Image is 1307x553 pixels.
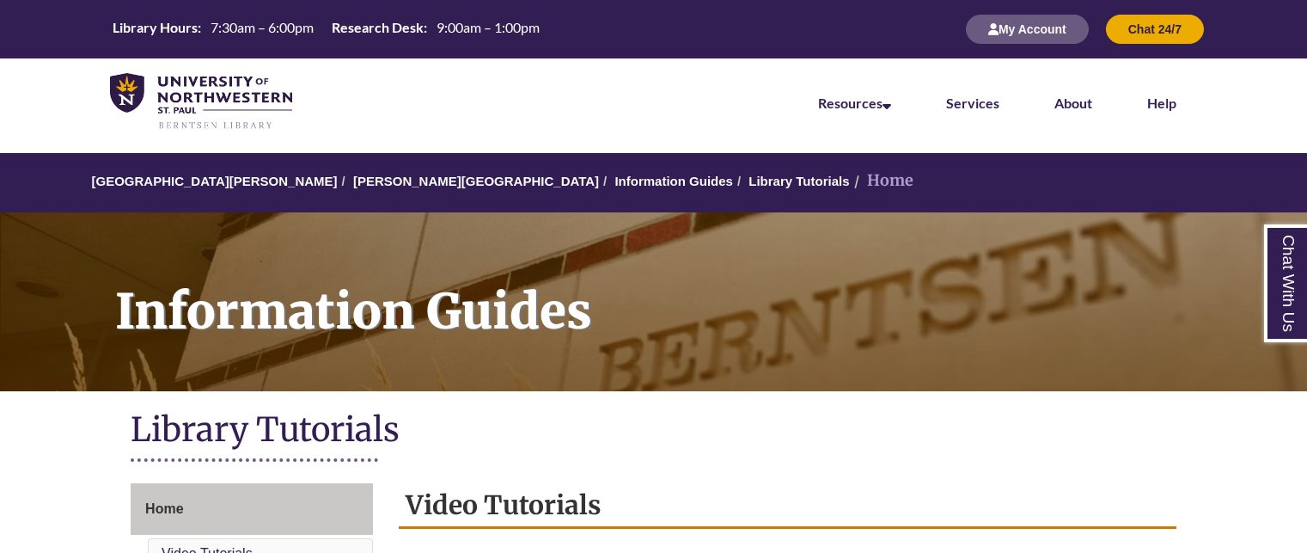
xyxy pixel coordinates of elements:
a: [GEOGRAPHIC_DATA][PERSON_NAME] [91,174,337,188]
li: Home [850,169,913,194]
h2: Video Tutorials [399,483,1176,529]
th: Research Desk: [325,18,430,37]
h1: Library Tutorials [131,409,1176,454]
a: My Account [966,22,1089,36]
span: 7:30am – 6:00pm [211,19,314,35]
a: Services [946,95,999,111]
a: About [1054,95,1092,111]
button: My Account [966,15,1089,44]
a: Library Tutorials [748,174,849,188]
a: Information Guides [614,174,733,188]
span: 9:00am – 1:00pm [437,19,540,35]
a: Help [1147,95,1176,111]
a: Resources [818,95,891,111]
h1: Information Guides [96,212,1307,369]
a: [PERSON_NAME][GEOGRAPHIC_DATA] [353,174,599,188]
span: Home [145,501,183,516]
table: Hours Today [106,18,547,40]
button: Chat 24/7 [1106,15,1204,44]
a: Chat 24/7 [1106,22,1204,36]
th: Library Hours: [106,18,204,37]
a: Hours Today [106,18,547,41]
img: UNWSP Library Logo [110,73,292,131]
a: Home [131,483,373,535]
